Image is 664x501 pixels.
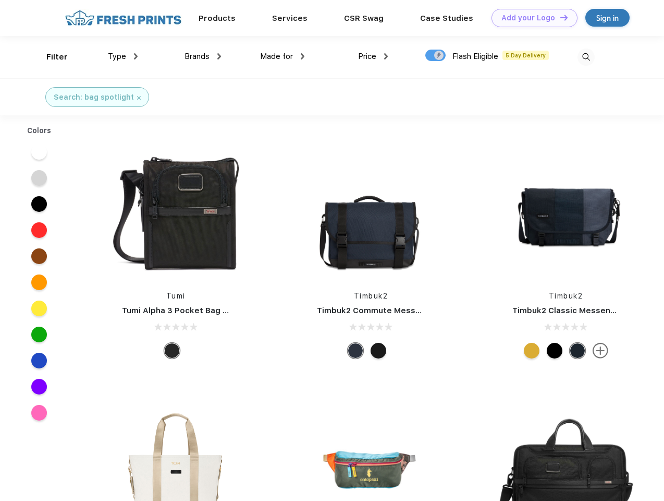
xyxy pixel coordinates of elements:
[62,9,185,27] img: fo%20logo%202.webp
[301,141,440,280] img: func=resize&h=266
[106,141,245,280] img: func=resize&h=266
[46,51,68,63] div: Filter
[512,306,642,315] a: Timbuk2 Classic Messenger Bag
[384,53,388,59] img: dropdown.png
[585,9,630,27] a: Sign in
[19,125,59,136] div: Colors
[108,52,126,61] span: Type
[452,52,498,61] span: Flash Eligible
[348,343,363,359] div: Eco Nautical
[570,343,585,359] div: Eco Monsoon
[199,14,236,23] a: Products
[166,292,186,300] a: Tumi
[301,53,304,59] img: dropdown.png
[577,49,595,66] img: desktop_search.svg
[317,306,457,315] a: Timbuk2 Commute Messenger Bag
[596,12,619,24] div: Sign in
[524,343,539,359] div: Eco Amber
[354,292,388,300] a: Timbuk2
[260,52,293,61] span: Made for
[358,52,376,61] span: Price
[560,15,568,20] img: DT
[501,14,555,22] div: Add your Logo
[547,343,562,359] div: Eco Black
[137,96,141,100] img: filter_cancel.svg
[497,141,635,280] img: func=resize&h=266
[54,92,134,103] div: Search: bag spotlight
[134,53,138,59] img: dropdown.png
[549,292,583,300] a: Timbuk2
[122,306,244,315] a: Tumi Alpha 3 Pocket Bag Small
[502,51,549,60] span: 5 Day Delivery
[185,52,210,61] span: Brands
[217,53,221,59] img: dropdown.png
[593,343,608,359] img: more.svg
[371,343,386,359] div: Eco Black
[164,343,180,359] div: Black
